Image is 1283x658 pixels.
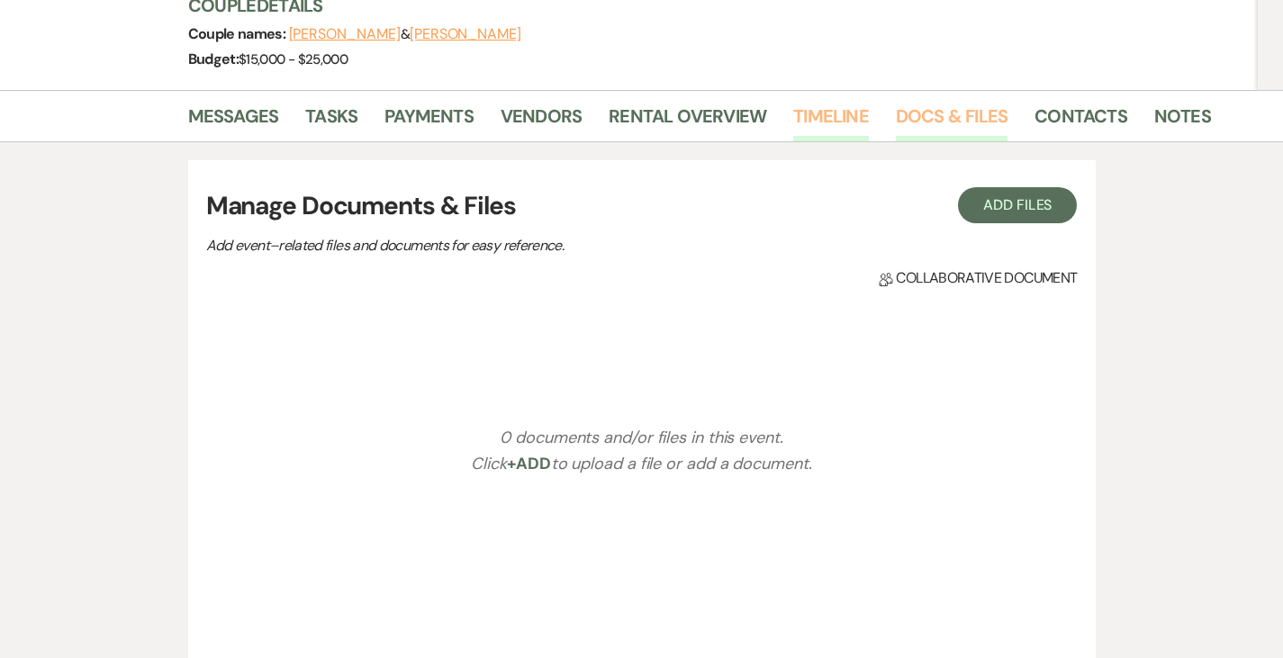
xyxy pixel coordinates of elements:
[500,425,783,451] p: 0 documents and/or files in this event.
[501,102,582,141] a: Vendors
[879,267,1077,289] span: Collaborative document
[206,234,836,257] p: Add event–related files and documents for easy reference.
[1035,102,1127,141] a: Contacts
[609,102,766,141] a: Rental Overview
[305,102,357,141] a: Tasks
[206,187,1078,225] h3: Manage Documents & Files
[188,24,289,43] span: Couple names:
[384,102,474,141] a: Payments
[410,27,521,41] button: [PERSON_NAME]
[239,50,348,68] span: $15,000 - $25,000
[188,102,279,141] a: Messages
[289,27,401,41] button: [PERSON_NAME]
[289,25,521,43] span: &
[188,50,239,68] span: Budget:
[983,195,1052,214] span: Add Files
[958,187,1077,223] button: Add Files
[896,102,1007,141] a: Docs & Files
[507,453,551,474] span: +Add
[1154,102,1211,141] a: Notes
[793,102,869,141] a: Timeline
[471,451,811,477] p: Click to upload a file or add a document.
